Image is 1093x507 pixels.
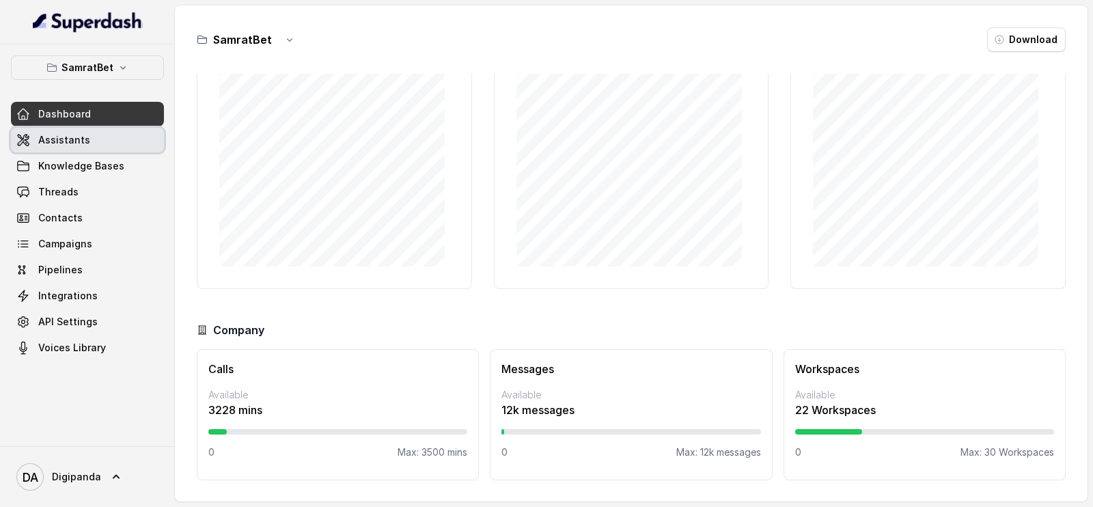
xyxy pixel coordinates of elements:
[676,446,761,459] p: Max: 12k messages
[11,55,164,80] button: SamratBet
[501,402,760,418] p: 12k messages
[23,470,38,484] text: DA
[11,180,164,204] a: Threads
[795,446,801,459] p: 0
[38,159,124,173] span: Knowledge Bases
[208,446,215,459] p: 0
[38,211,83,225] span: Contacts
[61,59,113,76] p: SamratBet
[38,263,83,277] span: Pipelines
[208,361,467,377] h3: Calls
[38,315,98,329] span: API Settings
[38,185,79,199] span: Threads
[38,289,98,303] span: Integrations
[11,154,164,178] a: Knowledge Bases
[11,102,164,126] a: Dashboard
[38,133,90,147] span: Assistants
[38,107,91,121] span: Dashboard
[11,258,164,282] a: Pipelines
[208,402,467,418] p: 3228 mins
[11,284,164,308] a: Integrations
[501,446,508,459] p: 0
[38,237,92,251] span: Campaigns
[213,31,272,48] h3: SamratBet
[795,361,1054,377] h3: Workspaces
[11,310,164,334] a: API Settings
[208,388,467,402] p: Available
[501,361,760,377] h3: Messages
[52,470,101,484] span: Digipanda
[11,206,164,230] a: Contacts
[38,341,106,355] span: Voices Library
[960,446,1054,459] p: Max: 30 Workspaces
[501,388,760,402] p: Available
[987,27,1066,52] button: Download
[213,322,264,338] h3: Company
[11,232,164,256] a: Campaigns
[795,402,1054,418] p: 22 Workspaces
[11,458,164,496] a: Digipanda
[795,388,1054,402] p: Available
[11,335,164,360] a: Voices Library
[11,128,164,152] a: Assistants
[33,11,143,33] img: light.svg
[398,446,467,459] p: Max: 3500 mins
